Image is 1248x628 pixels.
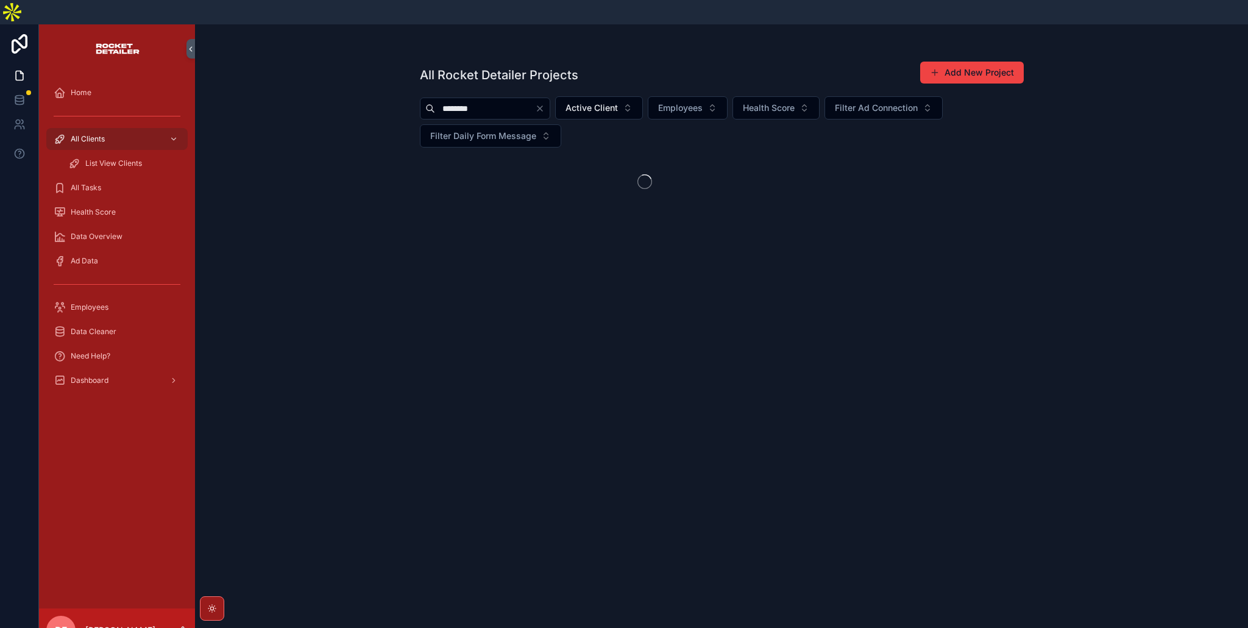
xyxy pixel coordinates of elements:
span: Dashboard [71,376,108,385]
div: scrollable content [39,73,195,407]
span: Health Score [743,102,795,114]
button: Select Button [648,96,728,120]
a: Ad Data [46,250,188,272]
a: List View Clients [61,152,188,174]
a: Data Overview [46,226,188,248]
span: Data Overview [71,232,122,241]
span: Employees [71,302,108,312]
button: Clear [535,104,550,113]
span: Ad Data [71,256,98,266]
span: Employees [658,102,703,114]
a: Dashboard [46,369,188,391]
span: Health Score [71,207,116,217]
button: Select Button [420,124,561,148]
span: List View Clients [85,159,142,168]
a: All Tasks [46,177,188,199]
span: Filter Ad Connection [835,102,918,114]
span: Home [71,88,91,98]
span: Data Cleaner [71,327,116,337]
h1: All Rocket Detailer Projects [420,66,578,84]
span: Active Client [565,102,618,114]
a: Home [46,82,188,104]
img: App logo [94,39,140,59]
a: All Clients [46,128,188,150]
a: Need Help? [46,345,188,367]
a: Employees [46,296,188,318]
a: Health Score [46,201,188,223]
span: Filter Daily Form Message [430,130,536,142]
a: Data Cleaner [46,321,188,343]
button: Select Button [824,96,943,120]
span: Need Help? [71,351,110,361]
span: All Tasks [71,183,101,193]
span: All Clients [71,134,105,144]
button: Select Button [555,96,643,120]
button: Select Button [732,96,820,120]
button: Add New Project [920,62,1024,84]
